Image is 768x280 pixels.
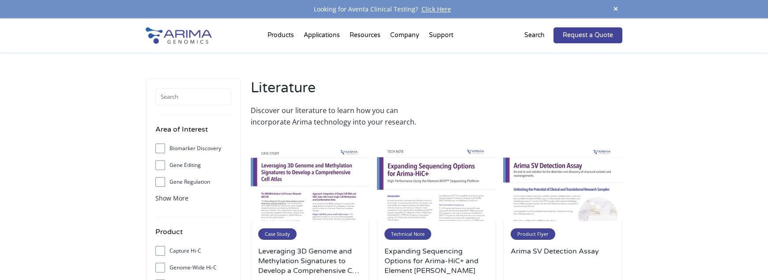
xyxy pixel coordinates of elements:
a: Arima SV Detection Assay [511,246,615,276]
img: Expanding-Sequencing-Options-500x300.png [377,150,496,221]
span: Show More [155,194,188,202]
input: Search [155,88,231,106]
h2: Literature [251,78,432,105]
a: Request a Quote [553,27,622,43]
span: Technical Note [384,228,431,240]
label: Genome-Wide Hi-C [155,261,231,274]
label: Capture Hi-C [155,244,231,257]
h4: Area of Interest [155,124,231,142]
p: Discover our literature to learn how you can incorporate Arima technology into your research. [251,105,432,128]
span: Product Flyer [511,228,555,240]
img: Leveraging-3D-Genome-and-Methylation-Signatures-500x300.png [251,150,370,221]
a: Expanding Sequencing Options for Arima-HiC+ and Element [PERSON_NAME] [384,246,489,276]
img: Arima-Genomics-logo [146,27,212,44]
img: Arima-SV-Detection-Assay-500x300.png [503,150,622,221]
a: Click Here [418,5,455,13]
label: Gene Regulation [155,175,231,189]
label: Gene Editing [155,159,231,172]
label: Biomarker Discovery [155,142,231,155]
div: Looking for Aventa Clinical Testing? [146,4,622,15]
h4: Product [155,226,231,244]
span: Case Study [258,228,297,240]
p: Search [524,30,545,41]
a: Leveraging 3D Genome and Methylation Signatures to Develop a Comprehensive Cell Atlas [258,246,362,276]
